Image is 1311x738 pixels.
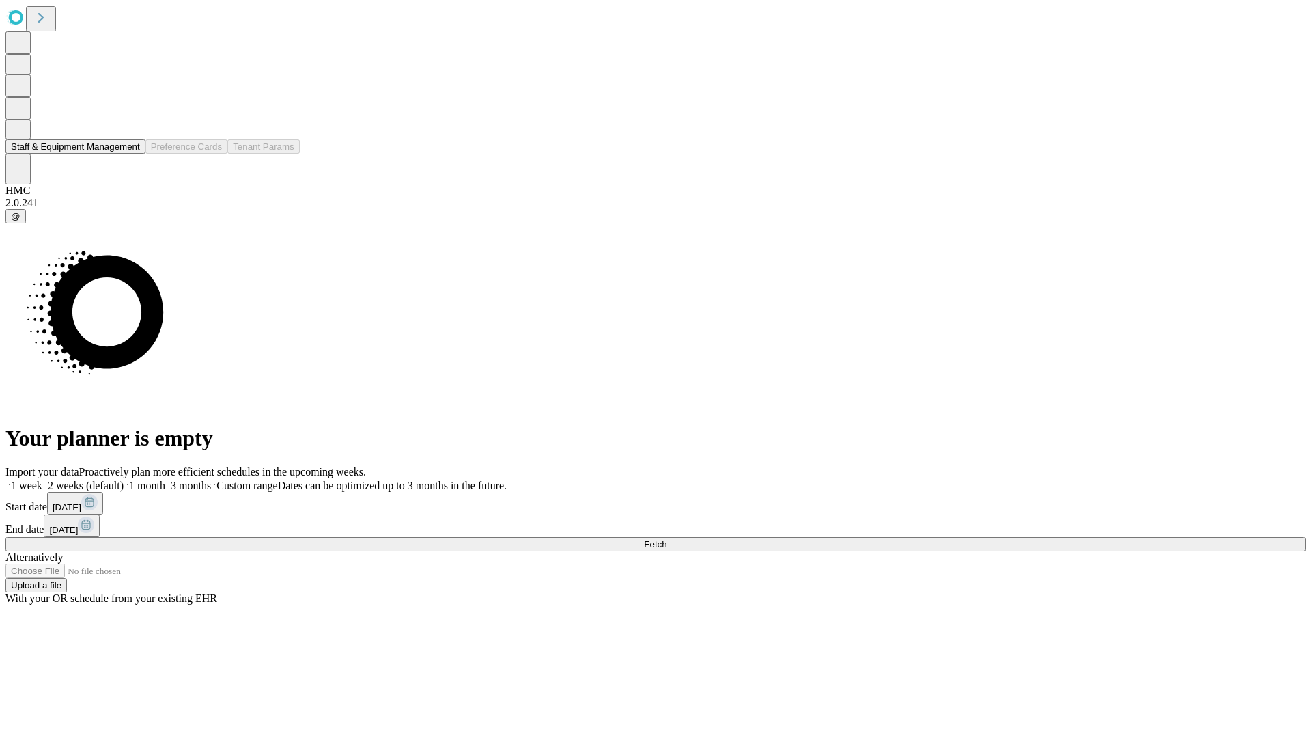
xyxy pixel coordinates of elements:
span: Proactively plan more efficient schedules in the upcoming weeks. [79,466,366,478]
span: Alternatively [5,551,63,563]
div: 2.0.241 [5,197,1306,209]
span: 3 months [171,480,211,491]
button: [DATE] [47,492,103,515]
span: With your OR schedule from your existing EHR [5,592,217,604]
button: Tenant Params [227,139,300,154]
span: Import your data [5,466,79,478]
button: Preference Cards [145,139,227,154]
span: 1 week [11,480,42,491]
button: Fetch [5,537,1306,551]
div: End date [5,515,1306,537]
button: @ [5,209,26,223]
span: @ [11,211,20,221]
span: [DATE] [49,525,78,535]
span: 2 weeks (default) [48,480,124,491]
span: 1 month [129,480,165,491]
div: Start date [5,492,1306,515]
button: [DATE] [44,515,100,537]
span: Dates can be optimized up to 3 months in the future. [278,480,507,491]
span: [DATE] [53,502,81,512]
div: HMC [5,184,1306,197]
span: Custom range [216,480,277,491]
h1: Your planner is empty [5,426,1306,451]
span: Fetch [644,539,666,549]
button: Staff & Equipment Management [5,139,145,154]
button: Upload a file [5,578,67,592]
